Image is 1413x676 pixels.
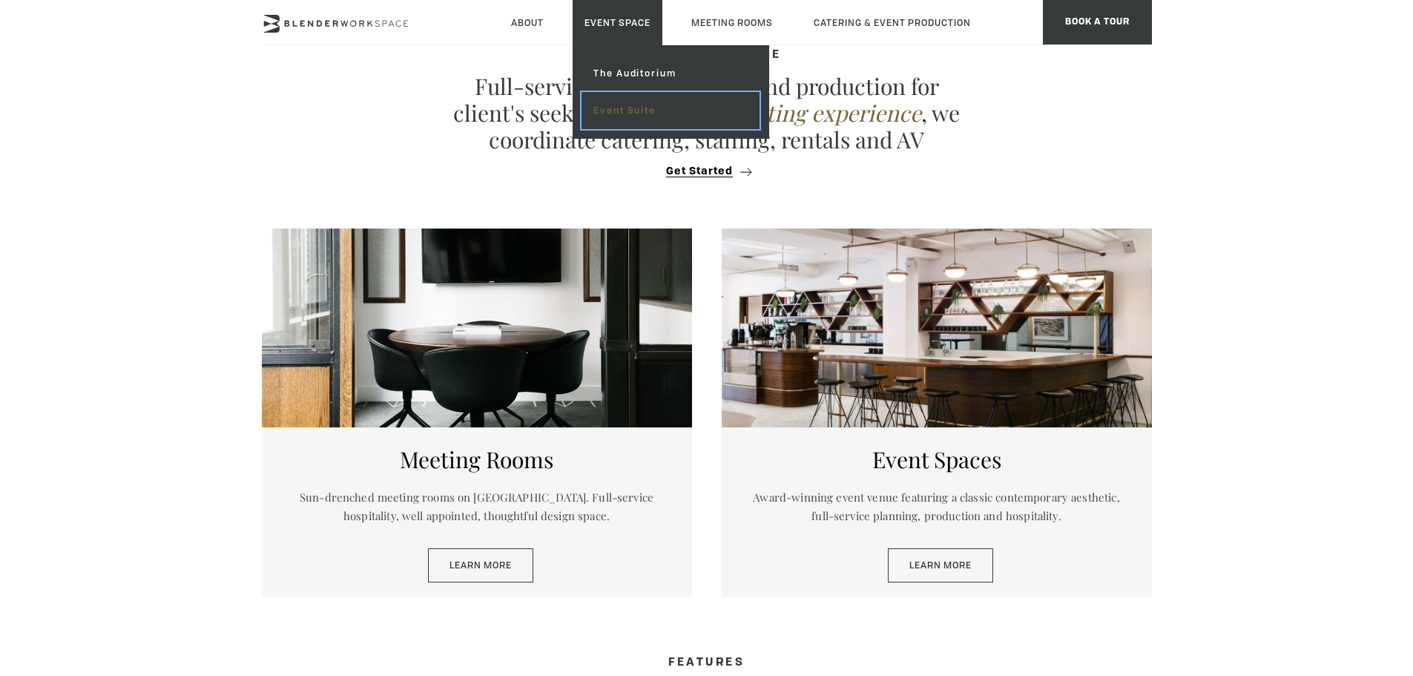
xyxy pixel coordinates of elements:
button: Get Started [662,165,751,178]
p: Sun-drenched meeting rooms on [GEOGRAPHIC_DATA]. Full-service hospitality, well appointed, though... [284,488,670,526]
p: Award-winning event venue featuring a classic contemporary aesthetic, full-service planning, prod... [744,488,1130,526]
p: Full-service event planning and production for client's seeking , we coordinate catering, staffin... [447,73,966,153]
h5: Event Spaces [744,446,1130,473]
h5: Meeting Rooms [284,446,670,473]
h4: 15,000 sqft venue [262,49,1152,62]
a: Learn More [428,548,533,583]
a: Learn More [888,548,993,583]
span: Get Started [666,166,733,177]
iframe: Chat Widget [1339,605,1413,676]
a: Event Suite [582,92,759,129]
h4: Features [262,657,1152,669]
a: The Auditorium [582,55,759,92]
